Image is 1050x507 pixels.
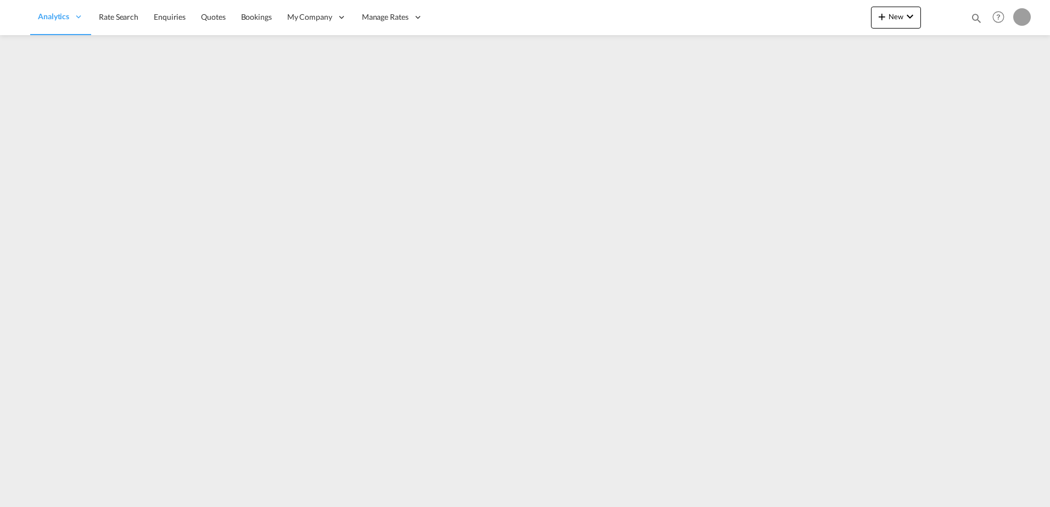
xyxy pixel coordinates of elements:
md-icon: icon-magnify [970,12,982,24]
span: Rate Search [99,12,138,21]
span: My Company [287,12,332,22]
span: Bookings [241,12,272,21]
span: Enquiries [154,12,186,21]
div: Help [989,8,1013,27]
span: Help [989,8,1008,26]
md-icon: icon-plus 400-fg [875,10,889,23]
div: icon-magnify [970,12,982,29]
span: Manage Rates [362,12,409,22]
span: New [875,12,917,21]
button: icon-plus 400-fgNewicon-chevron-down [871,7,921,29]
md-icon: icon-chevron-down [903,10,917,23]
span: Quotes [201,12,225,21]
span: Analytics [38,11,69,22]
